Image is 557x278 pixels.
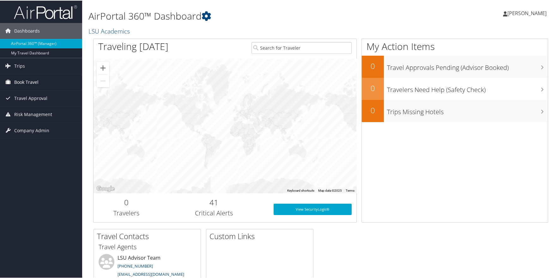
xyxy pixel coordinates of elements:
[98,196,154,207] h2: 0
[98,39,168,53] h1: Traveling [DATE]
[97,74,109,87] button: Zoom out
[88,9,398,22] h1: AirPortal 360™ Dashboard
[507,9,547,16] span: [PERSON_NAME]
[98,208,154,217] h3: Travelers
[118,263,153,268] a: [PHONE_NUMBER]
[387,104,548,116] h3: Trips Missing Hotels
[14,74,39,90] span: Book Travel
[251,41,352,53] input: Search for Traveler
[387,82,548,94] h3: Travelers Need Help (Safety Check)
[387,59,548,71] h3: Travel Approvals Pending (Advisor Booked)
[362,82,384,93] h2: 0
[97,61,109,74] button: Zoom in
[118,271,184,276] a: [EMAIL_ADDRESS][DOMAIN_NAME]
[346,188,354,192] a: Terms (opens in new tab)
[14,22,40,38] span: Dashboards
[362,55,548,77] a: 0Travel Approvals Pending (Advisor Booked)
[95,184,116,192] img: Google
[14,90,47,106] span: Travel Approval
[362,104,384,115] h2: 0
[14,122,49,138] span: Company Admin
[274,203,352,214] a: View SecurityLogic®
[318,188,342,192] span: Map data ©2025
[287,188,314,192] button: Keyboard shortcuts
[14,106,52,122] span: Risk Management
[164,196,264,207] h2: 41
[362,39,548,53] h1: My Action Items
[362,99,548,121] a: 0Trips Missing Hotels
[97,230,201,241] h2: Travel Contacts
[362,77,548,99] a: 0Travelers Need Help (Safety Check)
[209,230,313,241] h2: Custom Links
[14,58,25,73] span: Trips
[14,4,77,19] img: airportal-logo.png
[99,242,196,251] h3: Travel Agents
[503,3,553,22] a: [PERSON_NAME]
[164,208,264,217] h3: Critical Alerts
[362,60,384,71] h2: 0
[88,26,131,35] a: LSU Academics
[95,184,116,192] a: Open this area in Google Maps (opens a new window)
